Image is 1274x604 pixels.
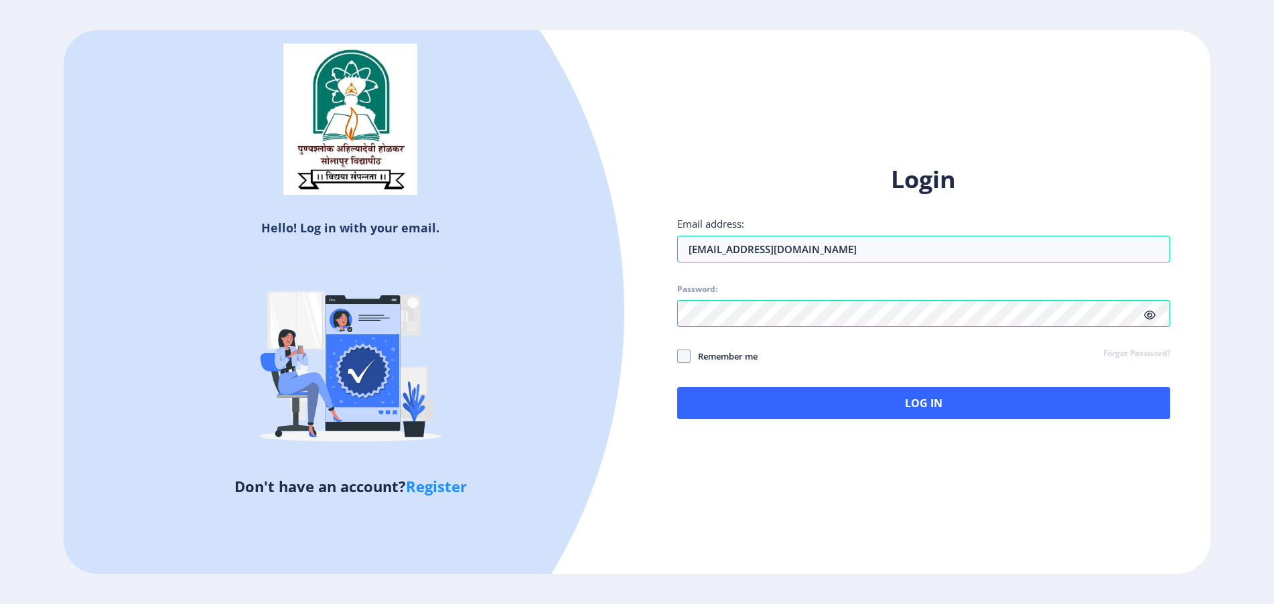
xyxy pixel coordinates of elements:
[677,163,1170,196] h1: Login
[74,475,627,497] h5: Don't have an account?
[677,387,1170,419] button: Log In
[691,348,758,364] span: Remember me
[1103,348,1170,360] a: Forgot Password?
[677,236,1170,262] input: Email address
[677,217,744,230] label: Email address:
[677,284,717,295] label: Password:
[233,241,468,475] img: Verified-rafiki.svg
[406,476,467,496] a: Register
[283,44,417,195] img: sulogo.png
